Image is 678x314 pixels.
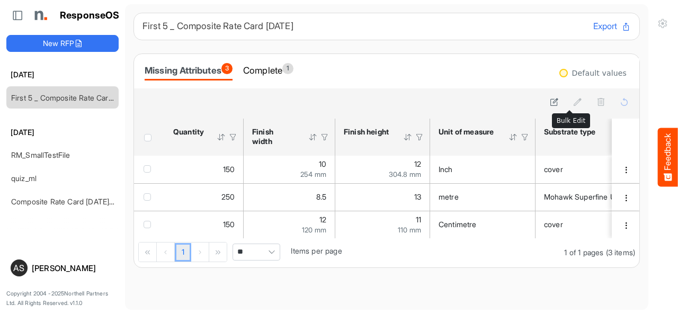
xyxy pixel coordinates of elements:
button: dropdownbutton [620,220,632,231]
button: Feedback [658,128,678,186]
img: Northell [29,5,50,26]
a: Composite Rate Card [DATE]_smaller [11,197,137,206]
td: 250 is template cell Column Header httpsnorthellcomontologiesmapping-rulesorderhasquantity [165,183,244,211]
span: Centimetre [439,220,477,229]
td: 150 is template cell Column Header httpsnorthellcomontologiesmapping-rulesorderhasquantity [165,156,244,183]
td: metre is template cell Column Header httpsnorthellcomontologiesmapping-rulesmeasurementhasunitofm... [430,183,536,211]
a: Contact us [106,83,144,92]
span: 12 [319,215,326,224]
div: Unit of measure [439,127,495,137]
button: dropdownbutton [620,165,632,175]
span: 3 [221,63,233,74]
td: Inch is template cell Column Header httpsnorthellcomontologiesmapping-rulesmeasurementhasunitofme... [430,156,536,183]
span: AS [13,264,24,272]
span: 8.5 [316,192,326,201]
h6: First 5 _ Composite Rate Card [DATE] [142,22,585,31]
span: cover [544,220,563,229]
button: Export [593,20,631,33]
p: Copyright 2004 - 2025 Northell Partners Ltd. All Rights Reserved. v 1.1.0 [6,289,119,308]
span: 13 [414,192,421,201]
td: 8.5 is template cell Column Header httpsnorthellcomontologiesmapping-rulesmeasurementhasfinishsiz... [244,183,335,211]
span: 11 [416,215,421,224]
div: Filter Icon [415,132,424,142]
td: Centimetre is template cell Column Header httpsnorthellcomontologiesmapping-rulesmeasurementhasun... [430,211,536,238]
td: 12 is template cell Column Header httpsnorthellcomontologiesmapping-rulesmeasurementhasfinishsize... [335,156,430,183]
span: 150 [223,165,235,174]
div: Substrate type [544,127,676,137]
span: Like something or not? [47,156,137,166]
span: Inch [439,165,453,174]
td: d21c9f99-aa82-4b48-b76e-43ae1a8f97a1 is template cell Column Header [612,211,641,238]
div: Complete [243,63,293,78]
h6: [DATE] [6,127,119,138]
td: 12 is template cell Column Header httpsnorthellcomontologiesmapping-rulesmeasurementhasfinishsize... [244,211,335,238]
span: cover [544,165,563,174]
h6: [DATE] [6,69,119,80]
div: Filter Icon [320,132,329,142]
div: Go to last page [209,243,227,262]
div: Go to first page [139,243,157,262]
div: Pager Container [134,238,639,267]
span: I have an idea [47,182,102,192]
span: 120 mm [302,226,326,234]
span: 1 [282,63,293,74]
span: Pagerdropdown [233,244,280,261]
div: Finish width [252,127,295,146]
div: Go to next page [191,243,209,262]
span: metre [439,192,459,201]
span: Tell us what you think [48,68,143,79]
span: 250 [221,192,235,201]
span: 12 [414,159,421,168]
span: What kind of feedback do you have? [33,128,158,137]
span: 1 of 1 pages [564,248,603,257]
a: quiz_ml [11,174,37,183]
a: Page 1 of 1 Pages [175,243,191,262]
button: New RFP [6,35,119,52]
div: Filter Icon [520,132,530,142]
td: 10 is template cell Column Header httpsnorthellcomontologiesmapping-rulesmeasurementhasfinishsize... [244,156,335,183]
div: Finish height [344,127,389,137]
td: checkbox [134,183,165,211]
div: Quantity [173,127,203,137]
a: RM_SmallTestFile [11,150,70,159]
div: Filter Icon [228,132,238,142]
span:  [78,21,110,48]
td: 150 is template cell Column Header httpsnorthellcomontologiesmapping-rulesorderhasquantity [165,211,244,238]
span: Items per page [291,246,342,255]
span: Want to discuss? [47,83,105,92]
h1: ResponseOS [60,10,120,21]
button: dropdownbutton [620,193,632,203]
td: 11 is template cell Column Header httpsnorthellcomontologiesmapping-rulesmeasurementhasfinishsize... [335,211,430,238]
div: Go to previous page [157,243,175,262]
td: checkbox [134,211,165,238]
td: checkbox [134,156,165,183]
div: Bulk Edit [552,114,590,128]
a: First 5 _ Composite Rate Card [DATE] [11,93,138,102]
td: 13 is template cell Column Header httpsnorthellcomontologiesmapping-rulesmeasurementhasfinishsize... [335,183,430,211]
div: Default values [572,69,627,77]
td: 3ecec446-9b45-4b82-9fc2-b14a2a496430 is template cell Column Header [612,183,641,211]
span: 304.8 mm [389,170,421,178]
span: 110 mm [398,226,421,234]
span: 10 [319,159,326,168]
span: (3 items) [606,248,635,257]
td: 717c2446-da59-41e0-8e7d-f377c7f3b3c3 is template cell Column Header [612,156,641,183]
span: 150 [223,220,235,229]
th: Header checkbox [134,119,165,156]
div: Missing Attributes [145,63,233,78]
div: [PERSON_NAME] [32,264,114,272]
span: 254 mm [300,170,326,178]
